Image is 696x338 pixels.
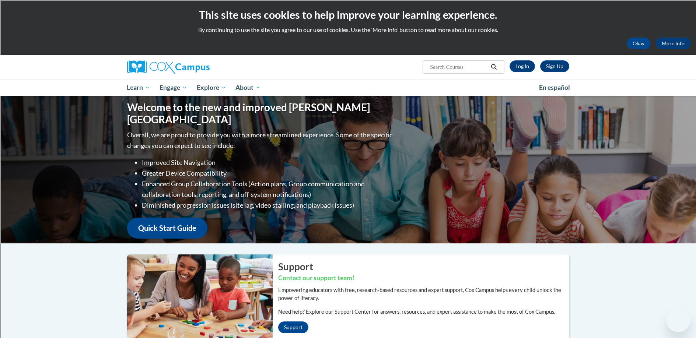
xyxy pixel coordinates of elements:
img: Cox Campus [127,60,210,74]
a: Log In [510,60,535,72]
input: Search Courses [429,63,488,71]
span: Learn [127,83,150,92]
button: Search [488,63,499,71]
a: Engage [155,79,192,96]
a: En español [534,80,575,95]
a: About [231,79,265,96]
span: About [235,83,260,92]
span: Explore [197,83,226,92]
a: Cox Campus [127,60,267,74]
span: Engage [160,83,187,92]
a: Explore [192,79,231,96]
iframe: Button to launch messaging window [667,309,690,332]
span: En español [539,84,570,91]
a: Learn [122,79,155,96]
div: Main menu [116,79,580,96]
a: Register [540,60,569,72]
